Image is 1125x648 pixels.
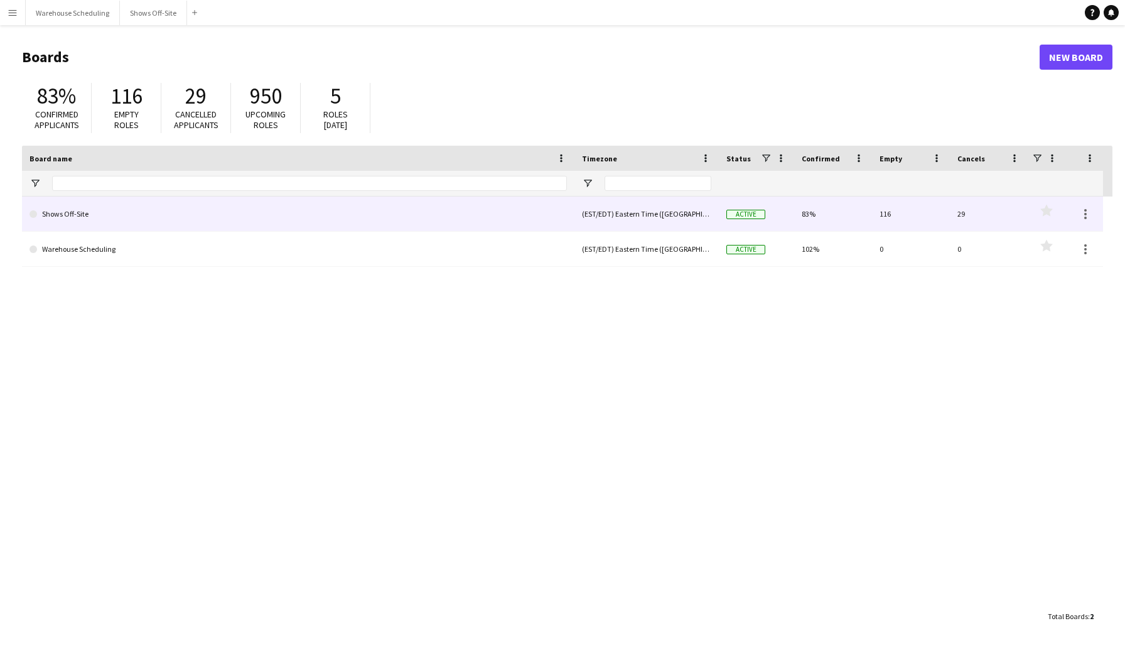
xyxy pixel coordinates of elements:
span: Total Boards [1048,612,1088,621]
div: 0 [950,232,1028,266]
span: Empty [880,154,902,163]
div: (EST/EDT) Eastern Time ([GEOGRAPHIC_DATA] & [GEOGRAPHIC_DATA]) [574,232,719,266]
span: 83% [37,82,76,110]
h1: Boards [22,48,1040,67]
a: Warehouse Scheduling [30,232,567,267]
button: Warehouse Scheduling [26,1,120,25]
a: Shows Off-Site [30,197,567,232]
span: Confirmed applicants [35,109,79,131]
input: Timezone Filter Input [605,176,711,191]
span: Cancels [957,154,985,163]
span: Active [726,210,765,219]
span: Confirmed [802,154,840,163]
div: 0 [872,232,950,266]
span: Roles [DATE] [323,109,348,131]
div: (EST/EDT) Eastern Time ([GEOGRAPHIC_DATA] & [GEOGRAPHIC_DATA]) [574,197,719,231]
span: 5 [330,82,341,110]
span: 950 [250,82,282,110]
span: Cancelled applicants [174,109,218,131]
div: 29 [950,197,1028,231]
div: : [1048,604,1094,629]
div: 116 [872,197,950,231]
button: Shows Off-Site [120,1,187,25]
span: Board name [30,154,72,163]
span: 2 [1090,612,1094,621]
span: Upcoming roles [245,109,286,131]
span: Status [726,154,751,163]
span: Timezone [582,154,617,163]
span: Empty roles [114,109,139,131]
button: Open Filter Menu [30,178,41,189]
span: Active [726,245,765,254]
a: New Board [1040,45,1112,70]
span: 29 [185,82,207,110]
div: 102% [794,232,872,266]
button: Open Filter Menu [582,178,593,189]
span: 116 [110,82,143,110]
input: Board name Filter Input [52,176,567,191]
div: 83% [794,197,872,231]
